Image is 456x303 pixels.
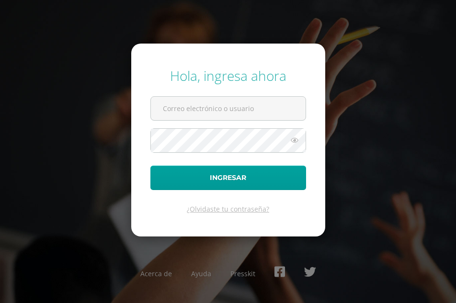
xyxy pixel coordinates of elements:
[191,269,211,278] a: Ayuda
[230,269,255,278] a: Presskit
[150,166,306,190] button: Ingresar
[151,97,306,120] input: Correo electrónico o usuario
[140,269,172,278] a: Acerca de
[150,67,306,85] div: Hola, ingresa ahora
[187,204,269,213] a: ¿Olvidaste tu contraseña?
